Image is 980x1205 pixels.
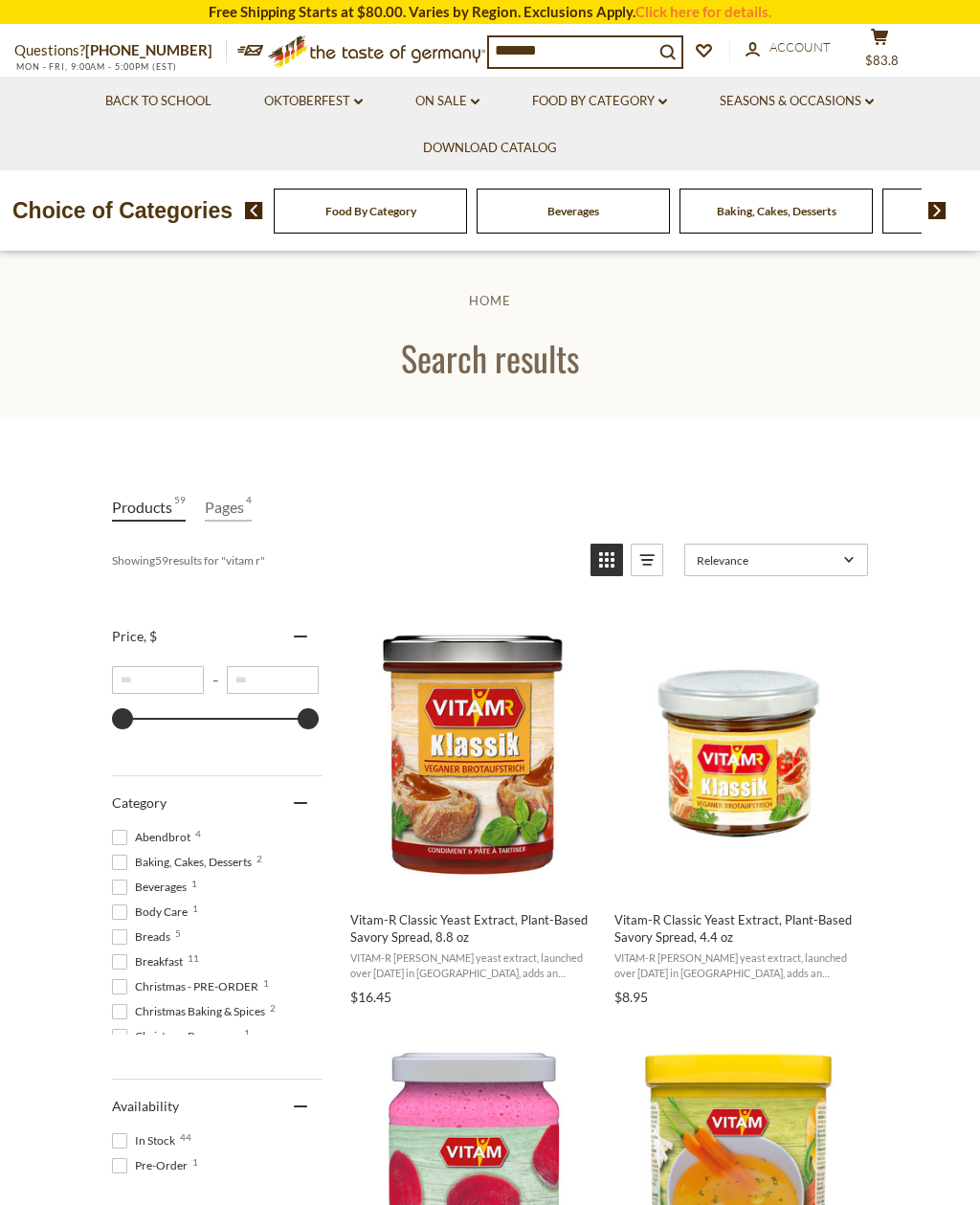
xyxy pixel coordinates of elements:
a: Vitam-R Classic Yeast Extract, Plant-Based Savory Spread, 4.4 oz [612,610,865,1012]
span: Baking, Cakes, Desserts [112,854,257,871]
span: 59 [174,494,186,520]
a: Sort options [684,544,868,576]
span: 1 [244,1028,250,1038]
span: Availability [112,1098,179,1114]
a: View Pages Tab [205,494,252,522]
a: Baking, Cakes, Desserts [717,204,836,218]
span: Breads [112,928,176,946]
span: 2 [256,854,262,863]
span: $83.8 [865,53,899,68]
span: 4 [195,829,201,838]
input: Minimum value [112,666,204,694]
span: 1 [192,1157,198,1167]
span: , $ [144,628,157,644]
span: Relevance [697,553,837,568]
span: 11 [188,953,199,963]
span: $8.95 [614,989,648,1005]
a: Account [746,37,831,58]
a: Food By Category [532,91,667,112]
span: Christmas Beverages [112,1028,245,1045]
a: View Products Tab [112,494,186,522]
button: $83.8 [851,28,908,76]
span: Christmas Baking & Spices [112,1003,271,1020]
span: 2 [270,1003,276,1013]
span: 1 [263,978,269,988]
a: Oktoberfest [264,91,363,112]
span: 44 [180,1132,191,1142]
a: [PHONE_NUMBER] [85,41,212,58]
span: Abendbrot [112,829,196,846]
span: MON - FRI, 9:00AM - 5:00PM (EST) [14,61,177,72]
input: Maximum value [227,666,319,694]
img: Vitam-R Classic Yeast Extract [612,627,865,881]
span: $16.45 [350,989,391,1005]
span: Vitam-R Classic Yeast Extract, Plant-Based Savory Spread, 4.4 oz [614,911,862,946]
span: Pre-Order [112,1157,193,1174]
a: Seasons & Occasions [720,91,874,112]
a: Back to School [105,91,212,112]
span: VITAM-R [PERSON_NAME] yeast extract, launched over [DATE] in [GEOGRAPHIC_DATA], adds an aromatic ... [614,950,862,980]
a: Click here for details. [635,3,771,20]
a: Vitam-R Classic Yeast Extract, Plant-Based Savory Spread, 8.8 oz [347,610,601,1012]
span: Beverages [112,879,192,896]
a: Beverages [547,204,599,218]
img: Vitam-R Classic Yeast Extract, Plant-Based Savory Spread, 8.8 oz [347,627,601,881]
a: On Sale [415,91,479,112]
a: Download Catalog [423,138,557,159]
span: 5 [175,928,181,938]
span: Christmas - PRE-ORDER [112,978,264,995]
a: Food By Category [325,204,416,218]
a: View list mode [631,544,663,576]
span: 1 [192,904,198,913]
span: VITAM-R [PERSON_NAME] yeast extract, launched over [DATE] in [GEOGRAPHIC_DATA], adds an aromatic ... [350,950,598,980]
span: 1 [191,879,197,888]
img: next arrow [928,202,947,219]
b: 59 [155,553,168,568]
span: Breakfast [112,953,189,971]
span: Category [112,794,167,811]
span: Account [769,39,831,55]
span: In Stock [112,1132,181,1149]
p: Questions? [14,38,227,63]
h1: Search results [59,336,921,379]
div: Showing results for " " [112,544,576,576]
span: – [204,673,227,687]
span: Price [112,628,157,644]
span: Vitam-R Classic Yeast Extract, Plant-Based Savory Spread, 8.8 oz [350,911,598,946]
span: 4 [246,494,252,520]
a: Home [469,293,511,308]
img: previous arrow [245,202,263,219]
span: Body Care [112,904,193,921]
a: View grid mode [590,544,623,576]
